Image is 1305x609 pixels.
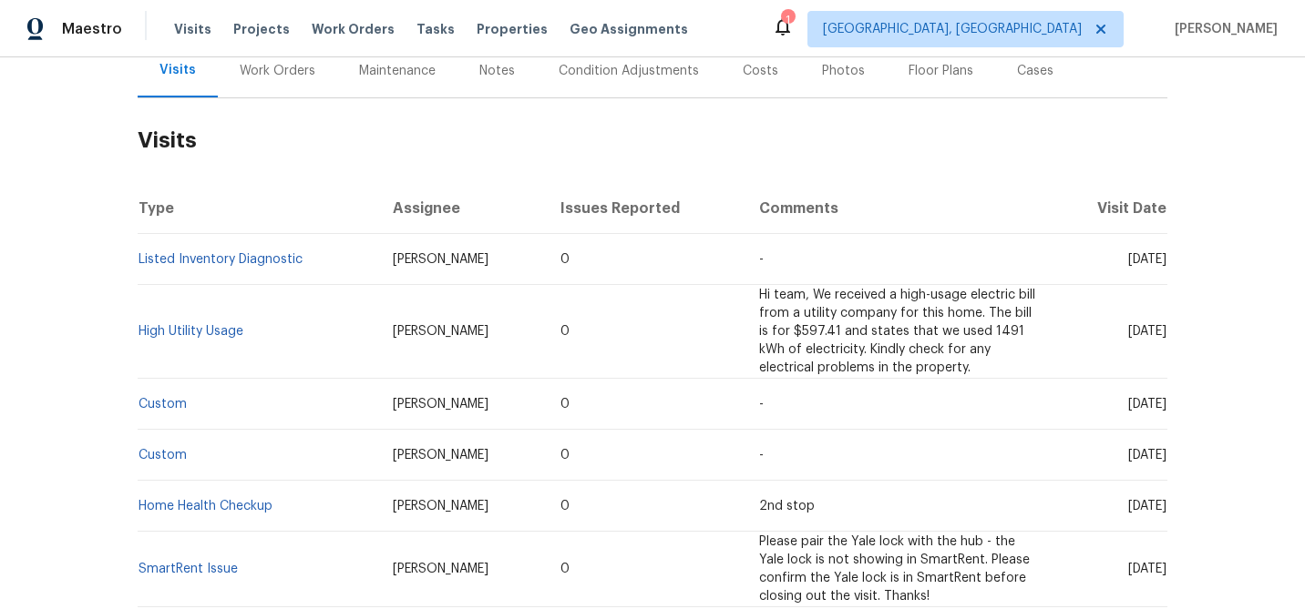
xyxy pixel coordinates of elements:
[393,449,488,462] span: [PERSON_NAME]
[233,20,290,38] span: Projects
[138,183,378,234] th: Type
[312,20,395,38] span: Work Orders
[378,183,546,234] th: Assignee
[1128,449,1166,462] span: [DATE]
[759,398,764,411] span: -
[174,20,211,38] span: Visits
[139,500,272,513] a: Home Health Checkup
[560,325,570,338] span: 0
[559,62,699,80] div: Condition Adjustments
[393,253,488,266] span: [PERSON_NAME]
[1128,398,1166,411] span: [DATE]
[546,183,745,234] th: Issues Reported
[139,563,238,575] a: SmartRent Issue
[781,11,794,29] div: 1
[393,500,488,513] span: [PERSON_NAME]
[1128,325,1166,338] span: [DATE]
[560,449,570,462] span: 0
[823,20,1082,38] span: [GEOGRAPHIC_DATA], [GEOGRAPHIC_DATA]
[139,449,187,462] a: Custom
[479,62,515,80] div: Notes
[1053,183,1167,234] th: Visit Date
[240,62,315,80] div: Work Orders
[560,563,570,575] span: 0
[159,61,196,79] div: Visits
[1128,500,1166,513] span: [DATE]
[1128,253,1166,266] span: [DATE]
[759,449,764,462] span: -
[743,62,778,80] div: Costs
[139,325,243,338] a: High Utility Usage
[909,62,973,80] div: Floor Plans
[560,398,570,411] span: 0
[1128,563,1166,575] span: [DATE]
[745,183,1053,234] th: Comments
[822,62,865,80] div: Photos
[138,98,1167,183] h2: Visits
[393,563,488,575] span: [PERSON_NAME]
[416,23,455,36] span: Tasks
[477,20,548,38] span: Properties
[393,398,488,411] span: [PERSON_NAME]
[139,253,303,266] a: Listed Inventory Diagnostic
[759,500,815,513] span: 2nd stop
[570,20,688,38] span: Geo Assignments
[560,253,570,266] span: 0
[359,62,436,80] div: Maintenance
[1167,20,1278,38] span: [PERSON_NAME]
[62,20,122,38] span: Maestro
[1017,62,1053,80] div: Cases
[759,535,1030,603] span: Please pair the Yale lock with the hub - the Yale lock is not showing in SmartRent. Please confir...
[759,253,764,266] span: -
[139,398,187,411] a: Custom
[759,289,1035,374] span: Hi team, We received a high-usage electric bill from a utility company for this home. The bill is...
[560,500,570,513] span: 0
[393,325,488,338] span: [PERSON_NAME]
